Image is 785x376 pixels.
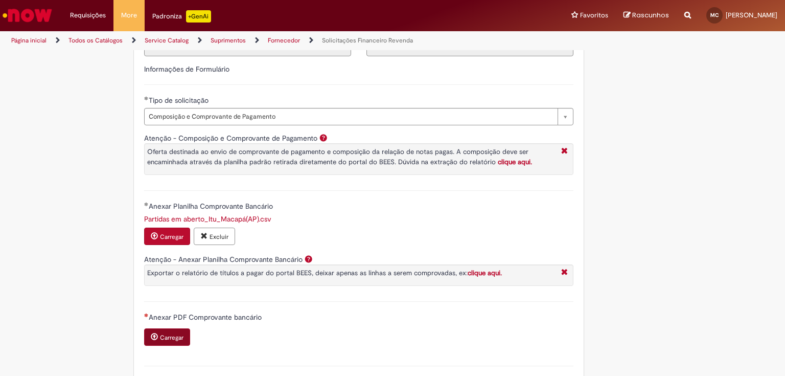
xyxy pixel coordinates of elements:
[498,158,532,166] a: clique aqui.
[147,147,532,166] span: Oferta destinada ao envio de comprovante de pagamento e composição da relação de notas pagas. A c...
[144,255,303,264] label: Atenção - Anexar Planilha Comprovante Bancário
[559,268,570,278] i: Fechar More information Por question_atencao_comprovante_bancario
[624,11,669,20] a: Rascunhos
[144,228,190,245] button: Carregar anexo de Anexar Planilha Comprovante Bancário Required
[322,36,413,45] a: Solicitações Financeiro Revenda
[160,233,183,241] small: Carregar
[121,10,137,20] span: More
[194,228,235,245] button: Excluir anexo Partidas em aberto_Itu_Macapá(AP).csv
[726,11,777,19] span: [PERSON_NAME]
[211,36,246,45] a: Suprimentos
[11,36,47,45] a: Página inicial
[144,202,149,206] span: Obrigatório Preenchido
[70,10,106,20] span: Requisições
[632,10,669,20] span: Rascunhos
[710,12,719,18] span: MC
[160,334,183,342] small: Carregar
[147,269,502,277] span: Exportar o relatório de títulos a pagar do portal BEES, deixar apenas as linhas a serem comprovad...
[145,36,189,45] a: Service Catalog
[68,36,123,45] a: Todos os Catálogos
[144,328,190,346] button: Carregar anexo de Anexar PDF Comprovante bancário Required
[8,31,516,50] ul: Trilhas de página
[186,10,211,23] p: +GenAi
[317,134,330,142] span: Ajuda para Atenção - Composição e Comprovante de Pagamento
[152,10,211,23] div: Padroniza
[144,313,149,317] span: Necessários
[149,313,264,322] span: Anexar PDF Comprovante bancário
[144,96,149,100] span: Obrigatório Preenchido
[144,214,271,224] a: Download de Partidas em aberto_Itu_Macapá(AP).csv
[268,36,300,45] a: Fornecedor
[210,233,228,241] small: Excluir
[1,5,54,26] img: ServiceNow
[303,255,315,263] span: Ajuda para Atenção - Anexar Planilha Comprovante Bancário
[149,96,211,105] span: Tipo de solicitação
[149,108,552,125] span: Composição e Comprovante de Pagamento
[580,10,608,20] span: Favoritos
[149,202,275,211] span: Anexar Planilha Comprovante Bancário
[144,134,317,143] label: Atenção - Composição e Comprovante de Pagamento
[468,269,502,277] a: clique aqui.
[559,146,570,157] i: Fechar More information Por question_atencao
[144,64,229,74] label: Informações de Formulário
